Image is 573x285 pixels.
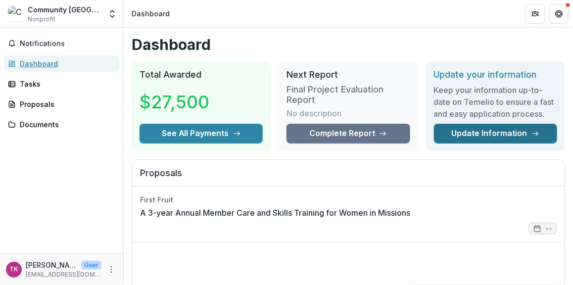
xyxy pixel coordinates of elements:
[140,89,214,115] h3: $27,500
[525,4,545,24] button: Partners
[10,266,18,273] div: Tirus Karuga
[4,76,119,92] a: Tasks
[20,40,115,48] span: Notifications
[140,168,557,187] h2: Proposals
[105,264,117,276] button: More
[4,116,119,133] a: Documents
[434,124,557,143] a: Update Information
[20,99,111,109] div: Proposals
[140,207,410,219] a: A 3-year Annual Member Care and Skills Training for Women in Missions
[20,119,111,130] div: Documents
[4,55,119,72] a: Dashboard
[286,69,410,80] h2: Next Report
[286,124,410,143] a: Complete Report
[434,84,557,120] h3: Keep your information up-to-date on Temelio to ensure a fast and easy application process.
[434,69,557,80] h2: Update your information
[105,4,119,24] button: Open entity switcher
[26,270,101,279] p: [EMAIL_ADDRESS][DOMAIN_NAME]
[8,6,24,22] img: Community Health Education Center
[140,69,263,80] h2: Total Awarded
[20,58,111,69] div: Dashboard
[286,84,410,105] h3: Final Project Evaluation Report
[132,8,170,19] div: Dashboard
[286,107,341,119] p: No description
[81,261,101,270] p: User
[28,15,55,24] span: Nonprofit
[28,4,101,15] div: Community [GEOGRAPHIC_DATA]
[4,36,119,51] button: Notifications
[4,96,119,112] a: Proposals
[549,4,569,24] button: Get Help
[128,6,174,21] nav: breadcrumb
[20,79,111,89] div: Tasks
[26,260,77,270] p: [PERSON_NAME]
[140,124,263,143] button: See All Payments
[132,36,565,53] h1: Dashboard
